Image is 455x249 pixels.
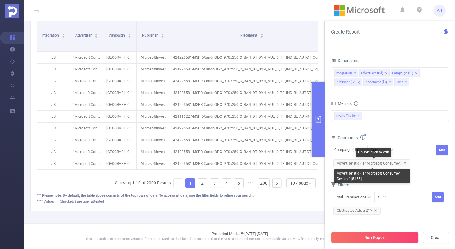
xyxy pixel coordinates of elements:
span: Conditions [338,135,365,140]
div: Sort [62,33,65,36]
p: MicrosoftInvest [137,99,170,110]
span: Advertiser [75,33,93,38]
i: icon: caret-down [62,35,65,37]
li: 4 [222,178,231,188]
p: [GEOGRAPHIC_DATA]-DISPLAY [282436] [103,111,136,122]
i: icon: info-circle [360,135,365,140]
li: 3 [210,178,219,188]
p: JS [37,75,70,87]
div: Sort [260,33,264,36]
p: [GEOGRAPHIC_DATA]-DISPLAY [282436] [103,158,136,169]
p: MicrosoftInvest [137,134,170,146]
p: "Microsoft Consumer Devices" [5155] [70,64,103,75]
p: [GEOGRAPHIC_DATA]-DISPLAY [282436] [103,87,136,99]
span: AR [437,5,442,17]
button: Add [436,145,448,155]
i: icon: close [374,209,377,212]
p: MicrosoftInvest [137,158,170,169]
a: 2 [198,179,207,188]
p: 424116227-MSPR-Xandr-OE-X_970x250_X_BAN_DT_DYN_MUL_D_TP_IND_BL_AUT-RT_Copilot_Q126_USA_PROG_X_CON... [170,111,334,122]
p: MicrosoftInvest [137,87,170,99]
div: 10 / page [290,179,308,188]
p: "Microsoft Consumer Devices" [5155] [70,75,103,87]
img: Protected Media [5,4,19,18]
div: Contains [371,145,390,155]
p: JS [37,111,70,122]
span: ✕ [358,112,360,120]
p: MicrosoftInvest [137,123,170,134]
i: icon: right [275,182,279,185]
div: Campaign (l1) [334,145,362,155]
div: Integration [336,69,352,77]
i: icon: close [404,162,407,165]
p: [GEOGRAPHIC_DATA]-DISPLAY [282436] [103,146,136,158]
span: Metrics [331,101,352,106]
li: Integration [334,69,358,77]
div: Campaign (l1) [392,69,413,77]
p: "Microsoft Consumer Devices" [5155] [70,158,103,169]
p: "Microsoft Consumer Devices" [5155] [70,87,103,99]
li: Placement (l3) [363,78,393,86]
p: 424225581-MSPR-Xandr-OE-X_970x250_X_BAN_DT_DYN_MUL_D_TP_IND_BL_AUT-DT_Copilot_Q126_USA_PROG_X_CON... [170,158,334,169]
i: icon: down [383,195,386,200]
p: 424225581-MSPR-Xandr-OE-X_970x250_X_BAN_DT_DYN_MUL_D_TP_IND_BL_AUT-DT_Copilot_Q126_USA_PROG_X_CON... [170,123,334,134]
li: 1 [185,178,195,188]
div: Host [396,78,403,86]
p: [GEOGRAPHIC_DATA]-DISPLAY [282436] [103,52,136,63]
div: Publisher (l2) [336,78,356,86]
p: MicrosoftInvest [137,75,170,87]
span: Dimensions [331,58,359,63]
li: Campaign (l1) [391,69,420,77]
li: Previous Page [173,178,183,188]
p: 424225581-MSPR-Xandr-OE-X_970x250_X_BAN_DT_DYN_MUL_D_TP_IND_BL_AUT-DT_Copilot_Q126_USA_PROG_X_CON... [170,87,334,99]
p: [GEOGRAPHIC_DATA]-DISPLAY [282436] [103,75,136,87]
li: 200 [258,178,270,188]
p: 424225581-MSPR-Xandr-OE-X_970x250_X_BAN_DT_DYN_MUL_D_TP_IND_BL_AUT-DT_Copilot_Q126_USA_PROG_X_CON... [170,75,334,87]
p: [GEOGRAPHIC_DATA]-DISPLAY [282436] [103,64,136,75]
div: **** Values in (Brackets) are user attested [37,199,318,204]
i: icon: down [308,181,312,185]
i: icon: down [390,148,393,152]
p: [GEOGRAPHIC_DATA]-DISPLAY [282436] [103,123,136,134]
p: "Microsoft Consumer Devices" [5155] [70,111,103,122]
div: Sort [128,33,131,36]
i: icon: caret-down [260,35,264,37]
span: Placement [240,33,258,38]
p: "Microsoft Consumer Devices" [5155] [70,52,103,63]
span: Obstructed Ads ≥ 21% [333,207,381,215]
p: 424225581-MSPR-Xandr-OE-X_970x250_X_BAN_DT_DYN_MUL_D_TP_IND_BL_AUT-DT_Copilot_Q126_USA_PROG_X_CON... [170,134,334,146]
p: JS [37,158,70,169]
i: icon: close [415,72,418,75]
i: icon: caret-down [161,35,164,37]
p: "Microsoft Consumer Devices" [5155] [70,146,103,158]
p: "Microsoft Consumer Devices" [5155] [70,134,103,146]
i: icon: caret-up [62,33,65,34]
span: Invalid Traffic [334,112,362,120]
button: Clear [423,232,449,243]
span: Campaign [109,33,126,38]
a: 5 [234,179,243,188]
p: JS [37,64,70,75]
p: MicrosoftInvest [137,111,170,122]
i: icon: caret-down [128,35,131,37]
button: Run Report [331,232,419,243]
p: "Microsoft Consumer Devices" [5155] [70,99,103,110]
div: Double click to edit [356,148,391,157]
i: icon: caret-up [161,33,164,34]
li: Showing 1-10 of 2000 Results [115,178,171,188]
p: 424225581-MSPR-Xandr-OE-X_970x250_X_BAN_DT_DYN_MUL_D_TP_IND_BL_AUT-DT_Copilot_Q126_USA_PROG_X_CON... [170,146,334,158]
li: Publisher (l2) [334,78,362,86]
i: icon: close [357,81,360,84]
a: 3 [210,179,219,188]
i: icon: info-circle [354,101,358,106]
p: 424225581-MSPR-Xandr-OE-X_970x250_X_BAN_DT_DYN_MUL_D_TP_IND_BL_AUT-DT_Copilot_Q126_USA_PROG_X_CON... [170,99,334,110]
i: icon: caret-down [95,35,98,37]
i: icon: close [385,72,388,75]
i: icon: caret-up [128,33,131,34]
p: JS [37,123,70,134]
li: Advertiser (tid) [359,69,390,77]
a: 1 [186,179,195,188]
span: Integration [41,33,60,38]
button: Add [432,192,444,202]
p: This is a stable, in production version of Protected Media's dashboard. Please note that the MRC ... [39,237,440,242]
